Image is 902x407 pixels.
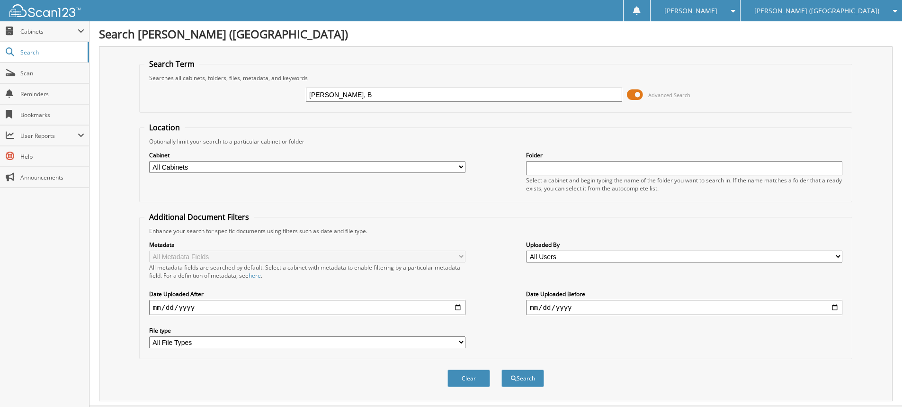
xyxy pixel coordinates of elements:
span: [PERSON_NAME] ([GEOGRAPHIC_DATA]) [754,8,879,14]
span: Announcements [20,173,84,181]
label: Date Uploaded Before [526,290,842,298]
h1: Search [PERSON_NAME] ([GEOGRAPHIC_DATA]) [99,26,893,42]
div: All metadata fields are searched by default. Select a cabinet with metadata to enable filtering b... [149,263,465,280]
span: Scan [20,69,84,77]
span: Cabinets [20,27,78,36]
button: Search [501,370,544,387]
input: start [149,300,465,315]
div: Select a cabinet and begin typing the name of the folder you want to search in. If the name match... [526,176,842,192]
iframe: Chat Widget [855,362,902,407]
legend: Additional Document Filters [144,212,254,222]
legend: Location [144,122,185,133]
button: Clear [447,370,490,387]
input: end [526,300,842,315]
img: scan123-logo-white.svg [9,4,80,17]
legend: Search Term [144,59,199,69]
label: Folder [526,151,842,159]
div: Enhance your search for specific documents using filters such as date and file type. [144,227,847,235]
span: Search [20,48,83,56]
span: Advanced Search [648,91,690,99]
span: User Reports [20,132,78,140]
span: Bookmarks [20,111,84,119]
a: here [249,271,261,280]
label: File type [149,326,465,335]
span: [PERSON_NAME] [664,8,717,14]
div: Searches all cabinets, folders, files, metadata, and keywords [144,74,847,82]
label: Date Uploaded After [149,290,465,298]
div: Optionally limit your search to a particular cabinet or folder [144,137,847,145]
label: Metadata [149,241,465,249]
span: Reminders [20,90,84,98]
label: Uploaded By [526,241,842,249]
label: Cabinet [149,151,465,159]
span: Help [20,153,84,161]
